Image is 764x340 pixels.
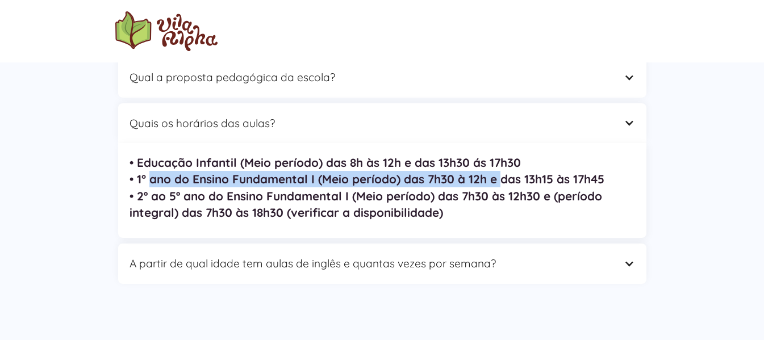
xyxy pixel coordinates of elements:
div: Quais os horários das aulas? [130,115,612,132]
div: Qual a proposta pedagógica da escola? [130,69,612,86]
div: Quais os horários das aulas? [118,103,646,144]
a: home [115,11,218,51]
div: A partir de qual idade tem aulas de inglês e quantas vezes por semana? [130,255,612,272]
nav: Quais os horários das aulas? [118,143,646,238]
img: logo Escola Vila Alpha [115,11,218,51]
div: Qual a proposta pedagógica da escola? [118,57,646,98]
div: A partir de qual idade tem aulas de inglês e quantas vezes por semana? [118,244,646,284]
strong: • Educação Infantil (Meio período) das 8h às 12h e das 13h30 ás 17h30 • 1° ano do Ensino Fundamen... [130,155,604,219]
